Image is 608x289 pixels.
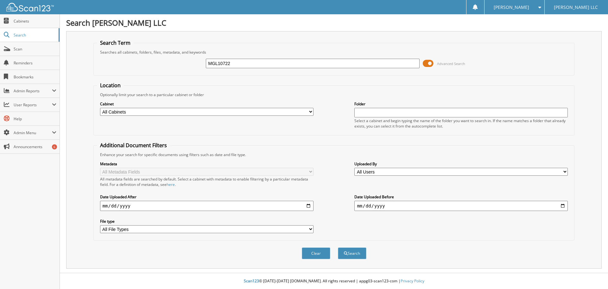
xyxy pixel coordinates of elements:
[14,102,52,108] span: User Reports
[60,273,608,289] div: © [DATE]-[DATE] [DOMAIN_NAME]. All rights reserved | appg03-scan123-com |
[14,74,56,80] span: Bookmarks
[167,182,175,187] a: here
[100,201,313,211] input: start
[14,60,56,66] span: Reminders
[14,18,56,24] span: Cabinets
[14,32,55,38] span: Search
[354,201,568,211] input: end
[14,88,52,94] span: Admin Reports
[14,46,56,52] span: Scan
[354,101,568,107] label: Folder
[302,247,330,259] button: Clear
[401,278,424,284] a: Privacy Policy
[97,49,571,55] div: Searches all cabinets, folders, files, metadata, and keywords
[576,259,608,289] iframe: Chat Widget
[100,101,313,107] label: Cabinet
[244,278,259,284] span: Scan123
[66,17,602,28] h1: Search [PERSON_NAME] LLC
[354,118,568,129] div: Select a cabinet and begin typing the name of the folder you want to search in. If the name match...
[494,5,529,9] span: [PERSON_NAME]
[554,5,598,9] span: [PERSON_NAME] LLC
[354,194,568,200] label: Date Uploaded Before
[338,247,366,259] button: Search
[437,61,465,66] span: Advanced Search
[14,144,56,149] span: Announcements
[100,194,313,200] label: Date Uploaded After
[14,116,56,122] span: Help
[97,82,124,89] legend: Location
[6,3,54,11] img: scan123-logo-white.svg
[97,92,571,97] div: Optionally limit your search to a particular cabinet or folder
[354,161,568,167] label: Uploaded By
[100,176,313,187] div: All metadata fields are searched by default. Select a cabinet with metadata to enable filtering b...
[14,130,52,135] span: Admin Menu
[97,152,571,157] div: Enhance your search for specific documents using filters such as date and file type.
[97,39,134,46] legend: Search Term
[97,142,170,149] legend: Additional Document Filters
[100,161,313,167] label: Metadata
[100,219,313,224] label: File type
[52,144,57,149] div: 6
